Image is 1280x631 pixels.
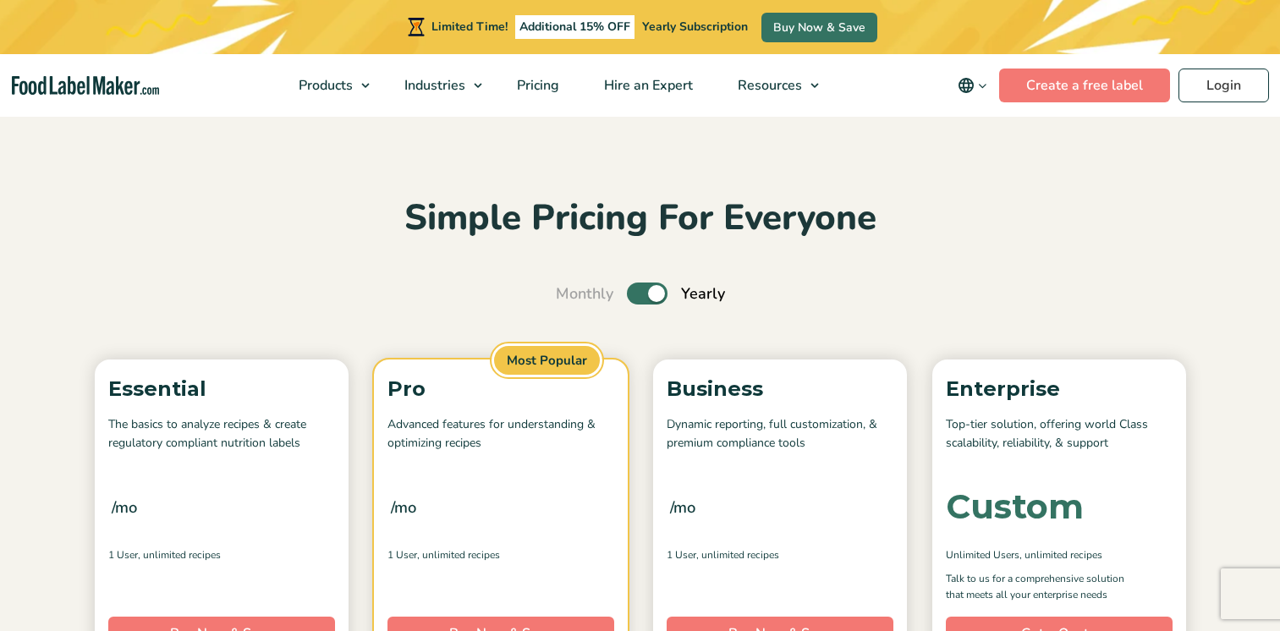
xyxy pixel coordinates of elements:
span: Pricing [512,76,561,95]
span: Hire an Expert [599,76,695,95]
a: Pricing [495,54,578,117]
a: Resources [716,54,827,117]
span: Resources [733,76,804,95]
p: Dynamic reporting, full customization, & premium compliance tools [667,415,893,453]
p: Advanced features for understanding & optimizing recipes [387,415,614,453]
span: 1 User [108,547,138,562]
span: 1 User [667,547,696,562]
a: Buy Now & Save [761,13,877,42]
span: Products [294,76,354,95]
p: Business [667,373,893,405]
p: Pro [387,373,614,405]
a: Industries [382,54,491,117]
span: Yearly [681,283,725,305]
span: /mo [112,496,137,519]
p: The basics to analyze recipes & create regulatory compliant nutrition labels [108,415,335,453]
span: /mo [670,496,695,519]
div: Custom [946,490,1084,524]
span: Additional 15% OFF [515,15,635,39]
a: Hire an Expert [582,54,711,117]
p: Enterprise [946,373,1173,405]
span: , Unlimited Recipes [417,547,500,562]
a: Login [1178,69,1269,102]
span: Most Popular [492,343,602,378]
label: Toggle [627,283,667,305]
a: Create a free label [999,69,1170,102]
p: Top-tier solution, offering world Class scalability, reliability, & support [946,415,1173,453]
span: , Unlimited Recipes [696,547,779,562]
h2: Simple Pricing For Everyone [86,195,1195,242]
a: Products [277,54,378,117]
span: /mo [391,496,416,519]
span: Yearly Subscription [642,19,748,35]
p: Essential [108,373,335,405]
span: Industries [399,76,467,95]
span: Limited Time! [431,19,508,35]
span: Unlimited Users [946,547,1019,562]
span: , Unlimited Recipes [1019,547,1102,562]
span: , Unlimited Recipes [138,547,221,562]
p: Talk to us for a comprehensive solution that meets all your enterprise needs [946,571,1140,603]
span: Monthly [556,283,613,305]
span: 1 User [387,547,417,562]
